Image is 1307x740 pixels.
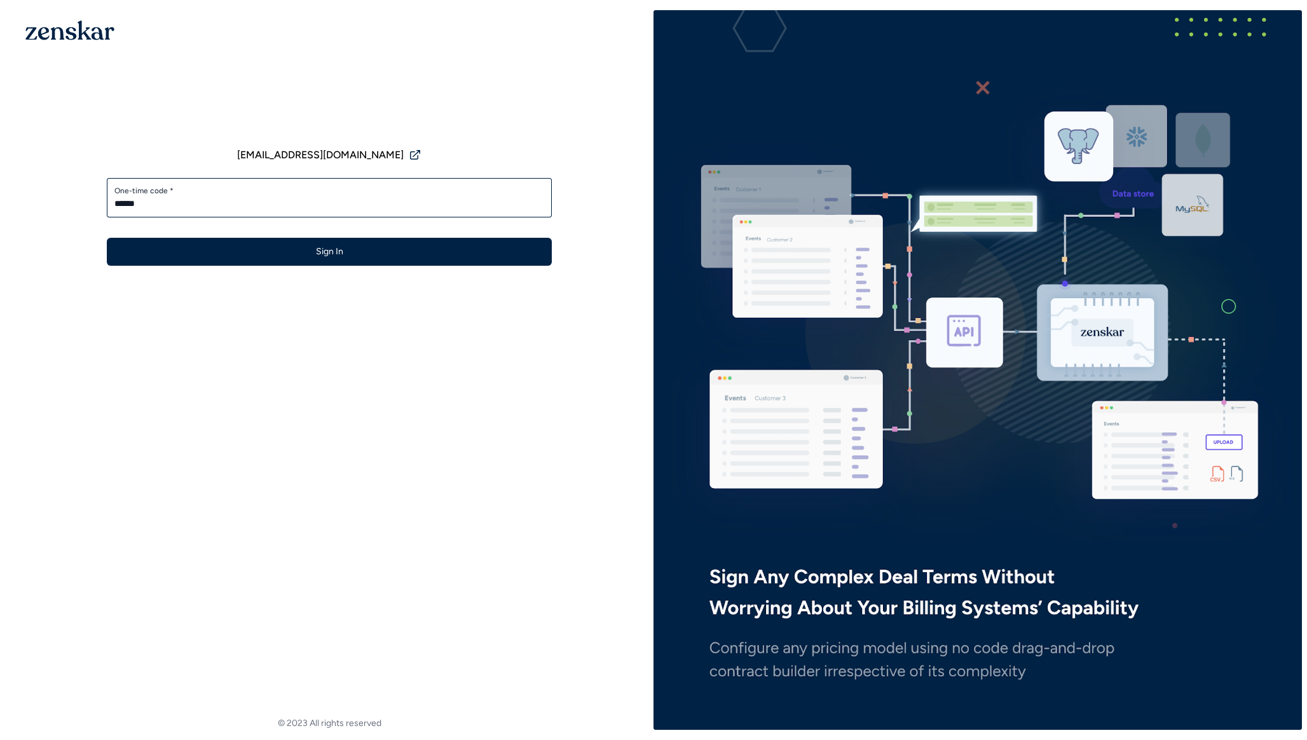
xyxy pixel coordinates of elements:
[114,186,544,196] label: One-time code *
[237,147,404,163] span: [EMAIL_ADDRESS][DOMAIN_NAME]
[5,717,653,730] footer: © 2023 All rights reserved
[25,20,114,40] img: 1OGAJ2xQqyY4LXKgY66KYq0eOWRCkrZdAb3gUhuVAqdWPZE9SRJmCz+oDMSn4zDLXe31Ii730ItAGKgCKgCCgCikA4Av8PJUP...
[107,238,552,266] button: Sign In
